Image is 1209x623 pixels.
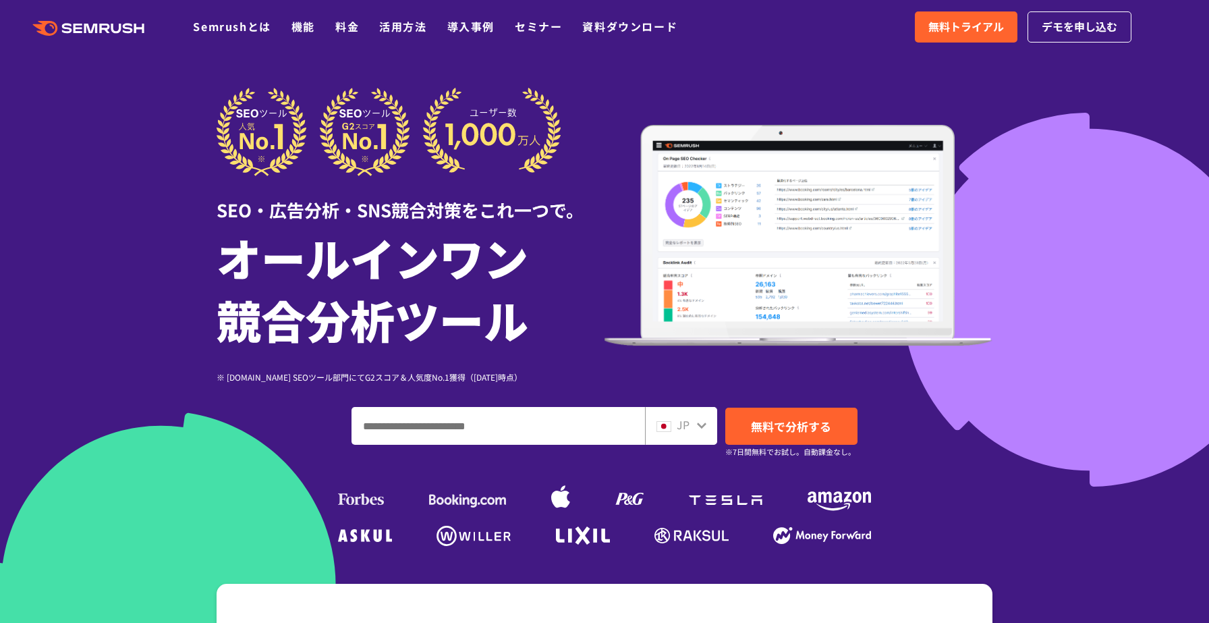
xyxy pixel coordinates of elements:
[515,18,562,34] a: セミナー
[725,445,855,458] small: ※7日間無料でお試し。自動課金なし。
[928,18,1004,36] span: 無料トライアル
[1028,11,1131,43] a: デモを申し込む
[291,18,315,34] a: 機能
[335,18,359,34] a: 料金
[751,418,831,435] span: 無料で分析する
[352,408,644,444] input: ドメイン、キーワードまたはURLを入力してください
[1042,18,1117,36] span: デモを申し込む
[447,18,495,34] a: 導入事例
[677,416,690,433] span: JP
[915,11,1017,43] a: 無料トライアル
[217,226,604,350] h1: オールインワン 競合分析ツール
[217,371,604,383] div: ※ [DOMAIN_NAME] SEOツール部門にてG2スコア＆人気度No.1獲得（[DATE]時点）
[582,18,677,34] a: 資料ダウンロード
[193,18,271,34] a: Semrushとは
[725,408,857,445] a: 無料で分析する
[379,18,426,34] a: 活用方法
[217,176,604,223] div: SEO・広告分析・SNS競合対策をこれ一つで。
